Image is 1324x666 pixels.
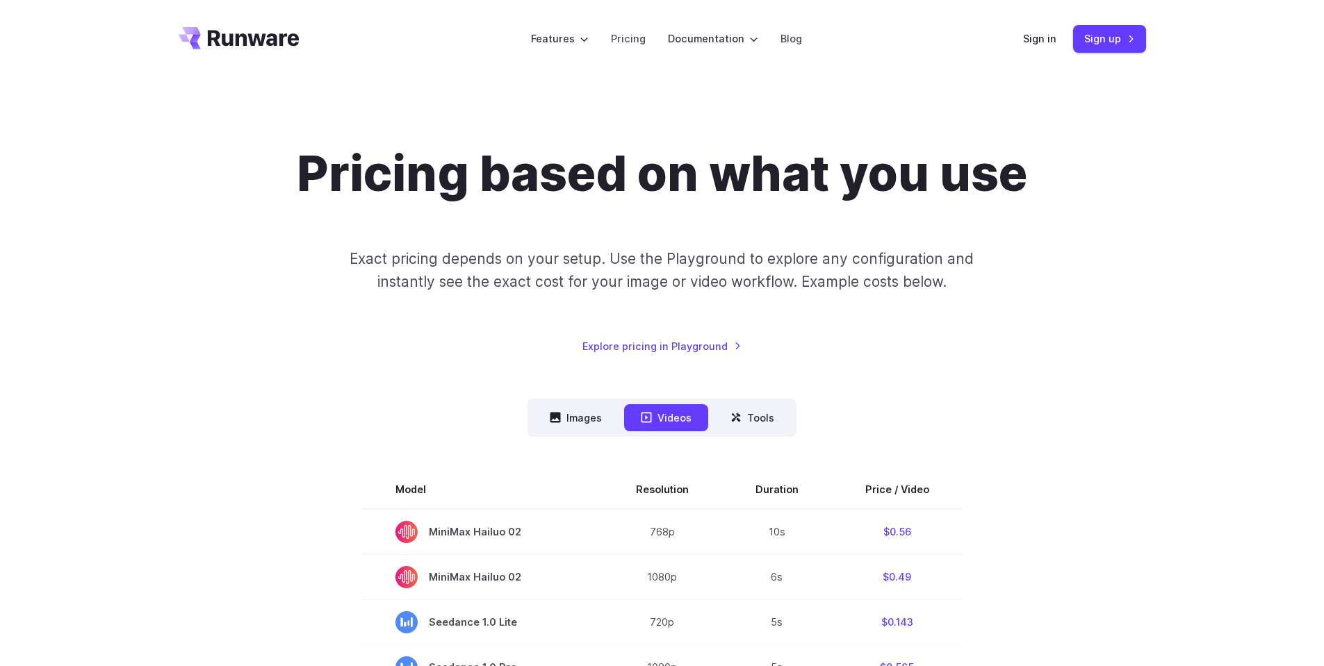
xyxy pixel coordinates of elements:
button: Images [533,404,619,431]
label: Features [531,31,589,47]
td: $0.56 [832,509,963,555]
button: Videos [624,404,708,431]
a: Pricing [611,31,646,47]
h1: Pricing based on what you use [297,144,1027,203]
td: 1080p [603,554,722,599]
a: Explore pricing in Playground [582,338,742,354]
p: Exact pricing depends on your setup. Use the Playground to explore any configuration and instantl... [323,247,1000,294]
td: 10s [722,509,832,555]
a: Go to / [179,27,300,49]
th: Model [362,470,603,509]
th: Price / Video [832,470,963,509]
span: MiniMax Hailuo 02 [395,521,569,543]
td: 6s [722,554,832,599]
th: Duration [722,470,832,509]
td: 720p [603,599,722,644]
td: 5s [722,599,832,644]
span: Seedance 1.0 Lite [395,611,569,633]
td: $0.143 [832,599,963,644]
td: $0.49 [832,554,963,599]
label: Documentation [668,31,758,47]
a: Sign up [1073,25,1146,52]
a: Blog [780,31,802,47]
button: Tools [714,404,791,431]
td: 768p [603,509,722,555]
a: Sign in [1023,31,1056,47]
th: Resolution [603,470,722,509]
span: MiniMax Hailuo 02 [395,566,569,588]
